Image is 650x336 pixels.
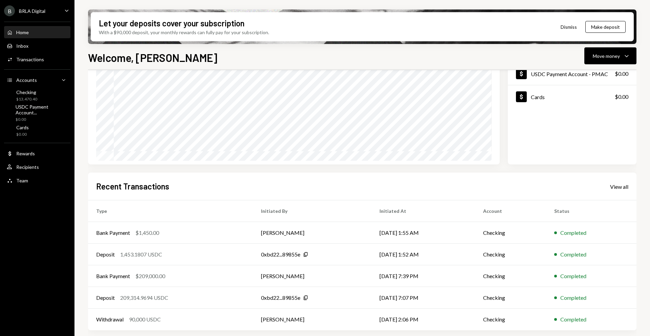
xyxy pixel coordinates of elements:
[253,309,371,330] td: [PERSON_NAME]
[99,29,269,36] div: With a $90,000 deposit, your monthly rewards can fully pay for your subscription.
[4,74,70,86] a: Accounts
[560,250,586,259] div: Completed
[475,244,546,265] td: Checking
[475,309,546,330] td: Checking
[16,96,37,102] div: $13,470.40
[96,315,124,323] div: Withdrawal
[371,200,475,222] th: Initiated At
[560,294,586,302] div: Completed
[16,104,68,115] div: USDC Payment Account...
[4,147,70,159] a: Rewards
[585,21,626,33] button: Make deposit
[475,200,546,222] th: Account
[371,287,475,309] td: [DATE] 7:07 PM
[96,250,115,259] div: Deposit
[253,200,371,222] th: Initiated By
[16,57,44,62] div: Transactions
[531,71,608,77] div: USDC Payment Account - PMAC
[16,178,28,183] div: Team
[615,70,628,78] div: $0.00
[4,87,70,104] a: Checking$13,470.40
[475,287,546,309] td: Checking
[135,229,159,237] div: $1,450.00
[4,161,70,173] a: Recipients
[96,294,115,302] div: Deposit
[16,164,39,170] div: Recipients
[16,117,68,122] div: $0.00
[96,181,169,192] h2: Recent Transactions
[371,265,475,287] td: [DATE] 7:39 PM
[88,51,217,64] h1: Welcome, [PERSON_NAME]
[120,294,168,302] div: 209,314.9694 USDC
[4,174,70,186] a: Team
[16,89,37,95] div: Checking
[88,200,253,222] th: Type
[593,52,620,60] div: Move money
[16,77,37,83] div: Accounts
[546,200,636,222] th: Status
[475,222,546,244] td: Checking
[253,265,371,287] td: [PERSON_NAME]
[135,272,165,280] div: $209,000.00
[4,5,15,16] div: B
[560,315,586,323] div: Completed
[16,151,35,156] div: Rewards
[99,18,244,29] div: Let your deposits cover your subscription
[16,132,29,137] div: $0.00
[4,53,70,65] a: Transactions
[261,294,300,302] div: 0xbd22...89855e
[129,315,161,323] div: 90,000 USDC
[475,265,546,287] td: Checking
[261,250,300,259] div: 0xbd22...89855e
[96,229,130,237] div: Bank Payment
[371,244,475,265] td: [DATE] 1:52 AM
[508,62,636,85] a: USDC Payment Account - PMAC$0.00
[610,183,628,190] div: View all
[560,272,586,280] div: Completed
[584,47,636,64] button: Move money
[16,43,28,49] div: Inbox
[531,94,545,100] div: Cards
[4,105,70,121] a: USDC Payment Account...$0.00
[120,250,162,259] div: 1,453.1807 USDC
[96,272,130,280] div: Bank Payment
[16,125,29,130] div: Cards
[16,29,29,35] div: Home
[615,93,628,101] div: $0.00
[4,26,70,38] a: Home
[508,85,636,108] a: Cards$0.00
[371,222,475,244] td: [DATE] 1:55 AM
[560,229,586,237] div: Completed
[253,222,371,244] td: [PERSON_NAME]
[552,19,585,35] button: Dismiss
[19,8,45,14] div: BRLA Digital
[4,122,70,139] a: Cards$0.00
[610,183,628,190] a: View all
[371,309,475,330] td: [DATE] 2:06 PM
[4,40,70,52] a: Inbox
